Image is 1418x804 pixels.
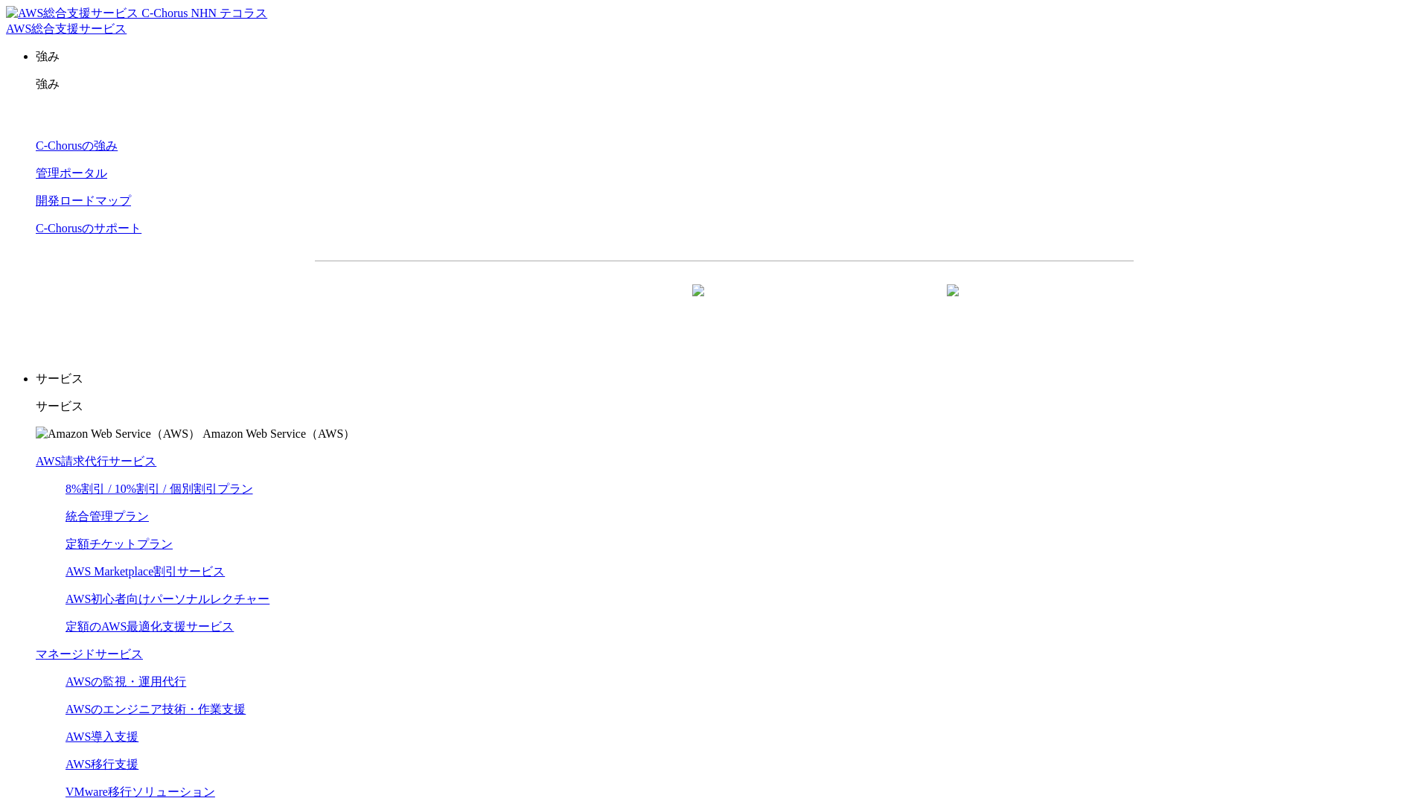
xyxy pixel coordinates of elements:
a: 資料を請求する [477,285,717,322]
p: 強み [36,77,1412,92]
img: Amazon Web Service（AWS） [36,427,200,442]
img: 矢印 [692,284,704,323]
img: 矢印 [947,284,959,323]
p: 強み [36,49,1412,65]
a: C-Chorusの強み [36,139,118,152]
p: サービス [36,399,1412,415]
a: AWS移行支援 [66,758,138,770]
a: AWS総合支援サービス C-Chorus NHN テコラスAWS総合支援サービス [6,7,267,35]
a: AWS Marketplace割引サービス [66,565,225,578]
a: 定額のAWS最適化支援サービス [66,620,234,633]
a: AWS初心者向けパーソナルレクチャー [66,593,269,605]
a: 定額チケットプラン [66,537,173,550]
p: サービス [36,371,1412,387]
a: 管理ポータル [36,167,107,179]
a: AWSのエンジニア技術・作業支援 [66,703,246,715]
a: AWS導入支援 [66,730,138,743]
a: 統合管理プラン [66,510,149,523]
a: C-Chorusのサポート [36,222,141,234]
img: AWS総合支援サービス C-Chorus [6,6,188,22]
span: Amazon Web Service（AWS） [202,427,355,440]
a: AWSの監視・運用代行 [66,675,186,688]
a: まずは相談する [732,285,971,322]
a: 開発ロードマップ [36,194,131,207]
a: VMware移行ソリューション [66,785,215,798]
a: 8%割引 / 10%割引 / 個別割引プラン [66,482,253,495]
a: AWS請求代行サービス [36,455,156,468]
a: マネージドサービス [36,648,143,660]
